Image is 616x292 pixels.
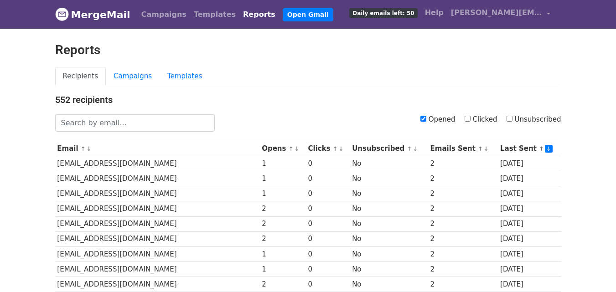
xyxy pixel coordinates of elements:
td: 2 [259,201,305,216]
td: [DATE] [498,246,561,261]
a: ↑ [289,145,294,152]
td: 2 [259,231,305,246]
td: 0 [306,277,350,292]
td: No [350,277,428,292]
td: No [350,201,428,216]
td: [EMAIL_ADDRESS][DOMAIN_NAME] [55,186,260,201]
td: [DATE] [498,201,561,216]
td: 2 [428,246,498,261]
img: MergeMail logo [55,7,69,21]
td: 2 [259,216,305,231]
td: 2 [428,201,498,216]
td: 1 [259,246,305,261]
td: 0 [306,216,350,231]
a: ↑ [478,145,483,152]
td: No [350,186,428,201]
a: ↑ [81,145,86,152]
td: [DATE] [498,261,561,277]
a: Templates [160,67,210,86]
td: [DATE] [498,186,561,201]
td: No [350,231,428,246]
a: Templates [190,5,239,24]
td: No [350,171,428,186]
td: [EMAIL_ADDRESS][DOMAIN_NAME] [55,261,260,277]
td: 2 [428,261,498,277]
a: Open Gmail [283,8,333,21]
td: [DATE] [498,216,561,231]
a: MergeMail [55,5,130,24]
td: 0 [306,156,350,171]
th: Clicks [306,141,350,156]
td: [DATE] [498,171,561,186]
td: 0 [306,201,350,216]
input: Opened [420,116,426,122]
td: [EMAIL_ADDRESS][DOMAIN_NAME] [55,201,260,216]
input: Search by email... [55,114,215,132]
a: ↑ [407,145,412,152]
td: 2 [428,156,498,171]
a: Campaigns [138,5,190,24]
td: 2 [428,186,498,201]
a: ↓ [294,145,299,152]
td: 1 [259,186,305,201]
input: Clicked [465,116,471,122]
td: [EMAIL_ADDRESS][DOMAIN_NAME] [55,231,260,246]
td: 0 [306,171,350,186]
a: [PERSON_NAME][EMAIL_ADDRESS][DOMAIN_NAME] [447,4,554,25]
td: [DATE] [498,156,561,171]
th: Email [55,141,260,156]
a: ↓ [87,145,92,152]
td: [DATE] [498,277,561,292]
td: [EMAIL_ADDRESS][DOMAIN_NAME] [55,171,260,186]
a: ↓ [413,145,418,152]
th: Opens [259,141,305,156]
a: Help [421,4,447,22]
td: 1 [259,156,305,171]
label: Unsubscribed [507,114,561,125]
label: Opened [420,114,456,125]
td: No [350,216,428,231]
td: No [350,156,428,171]
a: ↑ [539,145,544,152]
td: 2 [428,277,498,292]
td: 0 [306,246,350,261]
a: ↑ [333,145,338,152]
td: 0 [306,261,350,277]
th: Unsubscribed [350,141,428,156]
label: Clicked [465,114,497,125]
a: ↓ [339,145,344,152]
td: 1 [259,261,305,277]
td: 2 [428,231,498,246]
a: Campaigns [106,67,160,86]
td: 0 [306,231,350,246]
td: 2 [428,171,498,186]
td: 1 [259,171,305,186]
th: Last Sent [498,141,561,156]
td: 2 [428,216,498,231]
a: ↓ [545,145,553,153]
a: Recipients [55,67,106,86]
th: Emails Sent [428,141,498,156]
td: No [350,261,428,277]
a: Daily emails left: 50 [346,4,421,22]
a: Reports [239,5,279,24]
a: ↓ [484,145,489,152]
td: [EMAIL_ADDRESS][DOMAIN_NAME] [55,156,260,171]
span: [PERSON_NAME][EMAIL_ADDRESS][DOMAIN_NAME] [451,7,542,18]
td: 0 [306,186,350,201]
span: Daily emails left: 50 [349,8,417,18]
input: Unsubscribed [507,116,512,122]
td: [EMAIL_ADDRESS][DOMAIN_NAME] [55,277,260,292]
td: [EMAIL_ADDRESS][DOMAIN_NAME] [55,246,260,261]
td: [EMAIL_ADDRESS][DOMAIN_NAME] [55,216,260,231]
h4: 552 recipients [55,94,561,105]
td: [DATE] [498,231,561,246]
td: No [350,246,428,261]
td: 2 [259,277,305,292]
h2: Reports [55,42,561,58]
